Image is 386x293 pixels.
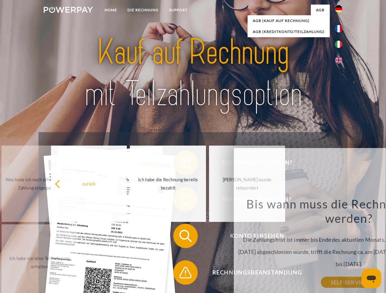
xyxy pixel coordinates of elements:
[55,179,123,188] div: zurück
[335,5,342,13] img: de
[311,5,330,16] a: agb
[248,26,330,37] a: AGB (Kreditkonto/Teilzahlung)
[173,224,332,248] button: Konto einsehen
[58,29,328,117] img: title-powerpay_de.svg
[335,25,342,32] img: fr
[213,175,281,192] div: [PERSON_NAME] wurde retourniert
[178,228,193,244] img: qb_search.svg
[362,269,381,288] iframe: Schaltfläche zum Öffnen des Messaging-Fensters
[5,175,74,192] div: Was habe ich noch offen, ist meine Zahlung eingegangen?
[2,146,78,222] a: Was habe ich noch offen, ist meine Zahlung eingegangen?
[321,277,377,288] a: SELF-SERVICE
[5,254,74,271] div: Ich habe nur eine Teillieferung erhalten
[248,15,330,26] a: AGB (Kauf auf Rechnung)
[178,265,193,280] img: qb_warning.svg
[44,7,93,13] img: logo-powerpay-white.svg
[335,56,342,64] img: en
[173,260,332,285] button: Rechnungsbeanstandung
[134,175,202,192] div: Ich habe die Rechnung bereits bezahlt
[122,5,164,16] a: DIE RECHNUNG
[164,5,193,16] a: SUPPORT
[99,5,122,16] a: Home
[335,41,342,48] img: it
